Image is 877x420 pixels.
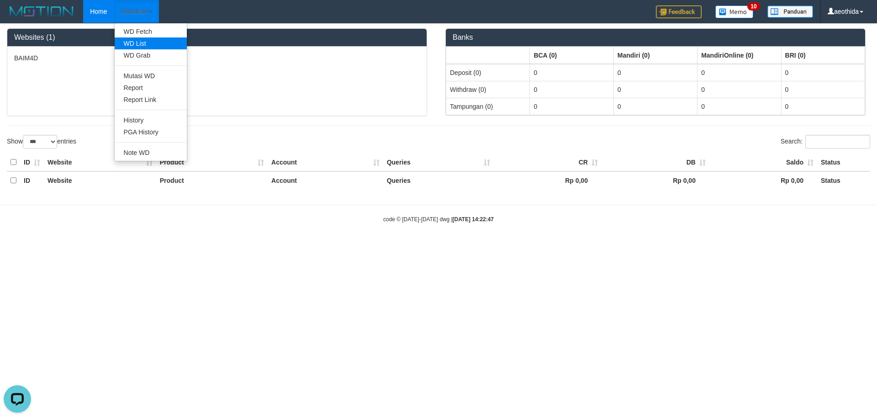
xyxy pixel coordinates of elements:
th: Saldo [709,154,817,171]
th: ID [20,154,44,171]
th: Rp 0,00 [709,171,817,189]
label: Search: [781,135,870,149]
button: Open LiveChat chat widget [4,4,31,31]
label: Show entries [7,135,76,149]
th: Group: activate to sort column ascending [697,47,781,64]
td: 0 [530,98,613,115]
td: Deposit (0) [446,64,530,81]
th: Account [268,171,383,189]
img: panduan.png [767,5,813,18]
th: Group: activate to sort column ascending [613,47,697,64]
img: Feedback.jpg [656,5,702,18]
th: Queries [383,171,494,189]
th: CR [494,154,602,171]
select: Showentries [23,135,57,149]
td: Tampungan (0) [446,98,530,115]
th: Rp 0,00 [602,171,709,189]
th: Queries [383,154,494,171]
small: code © [DATE]-[DATE] dwg | [383,216,494,223]
th: Website [44,171,156,189]
td: 0 [697,98,781,115]
th: Product [156,171,268,189]
td: 0 [613,98,697,115]
th: ID [20,171,44,189]
td: 0 [530,81,613,98]
a: WD Grab [115,49,187,61]
a: Report [115,82,187,94]
td: Withdraw (0) [446,81,530,98]
a: PGA History [115,126,187,138]
td: 0 [530,64,613,81]
h3: Banks [453,33,858,42]
a: Mutasi WD [115,70,187,82]
th: Status [817,171,870,189]
td: 0 [781,81,865,98]
p: BAIM4D [14,53,420,63]
a: WD Fetch [115,26,187,37]
td: 0 [613,64,697,81]
th: Group: activate to sort column ascending [446,47,530,64]
td: 0 [781,98,865,115]
a: History [115,114,187,126]
th: DB [602,154,709,171]
th: Rp 0,00 [494,171,602,189]
td: 0 [613,81,697,98]
th: Account [268,154,383,171]
img: MOTION_logo.png [7,5,76,18]
td: 0 [697,64,781,81]
input: Search: [805,135,870,149]
th: Product [156,154,268,171]
td: 0 [697,81,781,98]
th: Status [817,154,870,171]
th: Group: activate to sort column ascending [530,47,613,64]
td: 0 [781,64,865,81]
img: Button%20Memo.svg [715,5,754,18]
th: Group: activate to sort column ascending [781,47,865,64]
strong: [DATE] 14:22:47 [453,216,494,223]
a: Note WD [115,147,187,159]
th: Website [44,154,156,171]
a: WD List [115,37,187,49]
h3: Websites (1) [14,33,420,42]
span: 10 [747,2,760,11]
a: Report Link [115,94,187,106]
